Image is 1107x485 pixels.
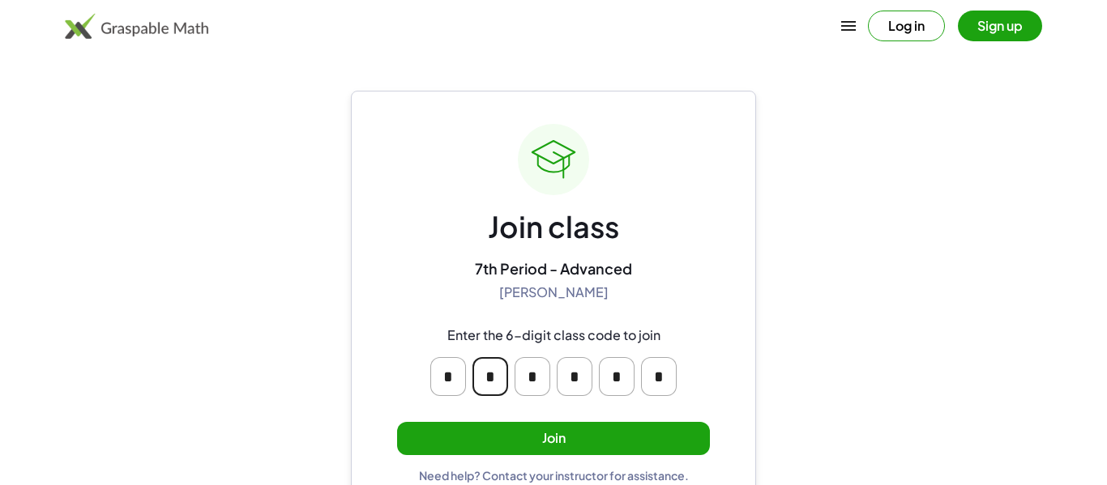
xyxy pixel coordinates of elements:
[599,357,635,396] input: Please enter OTP character 5
[419,468,689,483] div: Need help? Contact your instructor for assistance.
[958,11,1042,41] button: Sign up
[447,327,660,344] div: Enter the 6-digit class code to join
[641,357,677,396] input: Please enter OTP character 6
[868,11,945,41] button: Log in
[430,357,466,396] input: Please enter OTP character 1
[475,259,632,278] div: 7th Period - Advanced
[397,422,710,455] button: Join
[472,357,508,396] input: Please enter OTP character 2
[488,208,619,246] div: Join class
[499,284,609,301] div: [PERSON_NAME]
[557,357,592,396] input: Please enter OTP character 4
[515,357,550,396] input: Please enter OTP character 3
